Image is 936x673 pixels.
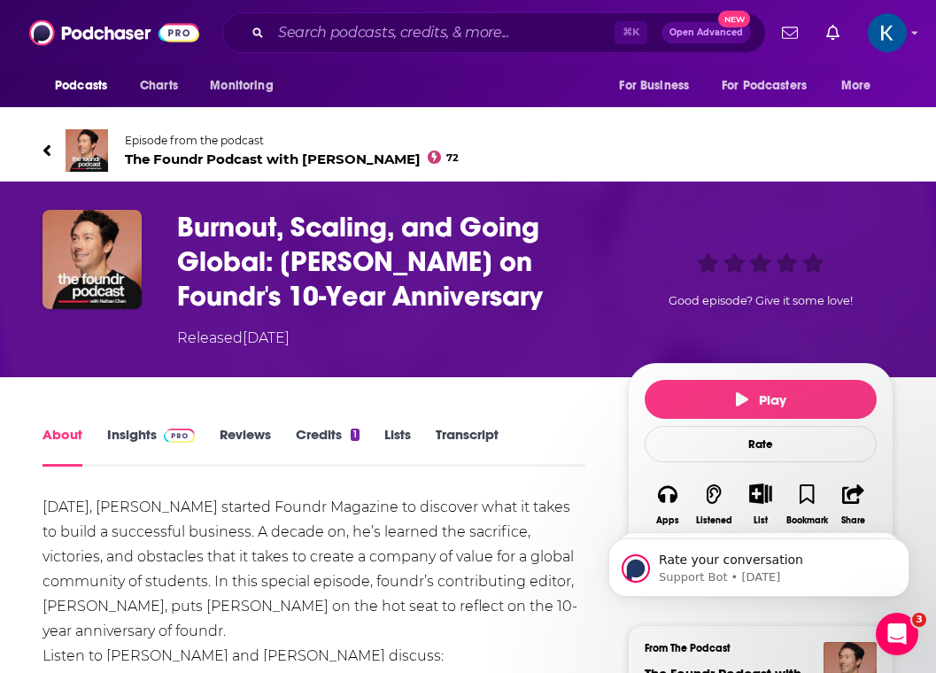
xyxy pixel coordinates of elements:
span: For Business [619,73,689,98]
span: 3 [912,613,926,627]
span: New [718,11,750,27]
input: Search podcasts, credits, & more... [271,19,615,47]
a: Reviews [220,426,271,467]
span: For Podcasters [722,73,807,98]
img: Podchaser Pro [164,429,195,443]
span: Monitoring [210,73,273,98]
button: open menu [710,69,832,103]
iframe: Intercom live chat [876,613,918,655]
a: InsightsPodchaser Pro [107,426,195,467]
span: The Foundr Podcast with [PERSON_NAME] [125,151,459,167]
a: Charts [128,69,189,103]
a: About [43,426,82,467]
button: open menu [197,69,296,103]
span: Charts [140,73,178,98]
a: Credits1 [296,426,360,467]
iframe: Intercom notifications message [582,501,936,625]
a: Transcript [436,426,499,467]
span: Podcasts [55,73,107,98]
button: Apps [645,472,691,537]
button: Show More Button [742,483,778,503]
span: Logged in as kristen42280 [868,13,907,52]
a: Show notifications dropdown [819,18,847,48]
div: Search podcasts, credits, & more... [222,12,766,53]
img: Podchaser - Follow, Share and Rate Podcasts [29,16,199,50]
button: Bookmark [784,472,830,537]
img: User Profile [868,13,907,52]
div: Show More ButtonList [738,472,784,537]
button: open menu [43,69,130,103]
span: Episode from the podcast [125,134,459,147]
span: ⌘ K [615,21,647,44]
img: Burnout, Scaling, and Going Global: Nathan Chan on Foundr's 10-Year Anniversary [43,210,142,309]
button: Listened [691,472,737,537]
button: open menu [829,69,893,103]
a: Show notifications dropdown [775,18,805,48]
span: Open Advanced [669,28,743,37]
span: More [841,73,871,98]
h3: From The Podcast [645,642,863,654]
img: The Foundr Podcast with Nathan Chan [66,129,108,172]
button: Share [831,472,877,537]
div: Rate [645,426,877,462]
button: Play [645,380,877,419]
a: The Foundr Podcast with Nathan ChanEpisode from the podcastThe Foundr Podcast with [PERSON_NAME]72 [43,129,893,172]
button: Open AdvancedNew [661,22,751,43]
span: 72 [446,154,459,162]
a: Lists [384,426,411,467]
button: open menu [607,69,711,103]
span: Good episode? Give it some love! [669,294,853,307]
h1: Burnout, Scaling, and Going Global: Nathan Chan on Foundr's 10-Year Anniversary [177,210,600,313]
span: Play [736,391,786,408]
button: Show profile menu [868,13,907,52]
div: 1 [351,429,360,441]
div: Released [DATE] [177,328,290,349]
